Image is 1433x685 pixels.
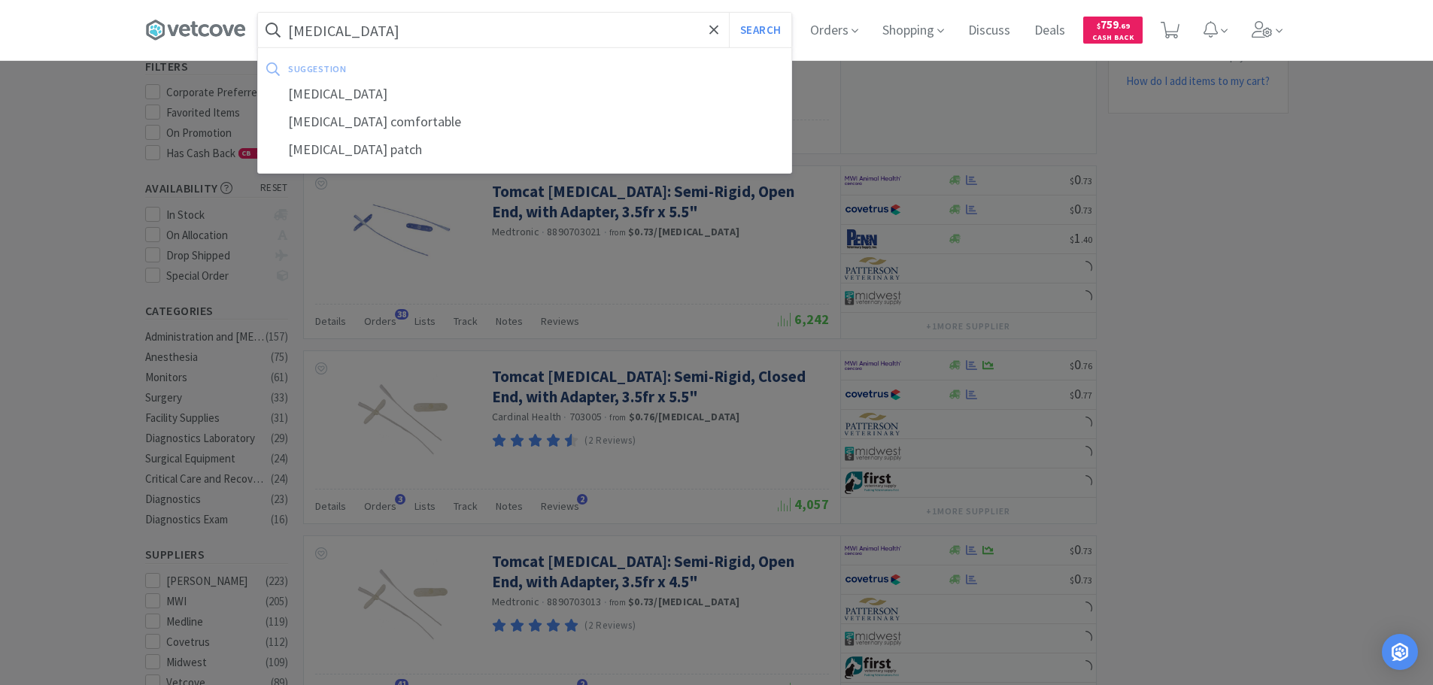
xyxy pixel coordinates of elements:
[1382,634,1418,670] div: Open Intercom Messenger
[258,80,791,108] div: [MEDICAL_DATA]
[1083,10,1143,50] a: $759.69Cash Back
[288,57,564,80] div: suggestion
[729,13,791,47] button: Search
[1097,21,1101,31] span: $
[1028,24,1071,38] a: Deals
[1119,21,1130,31] span: . 69
[1092,34,1134,44] span: Cash Back
[258,108,791,136] div: [MEDICAL_DATA] comfortable
[258,136,791,164] div: [MEDICAL_DATA] patch
[258,13,791,47] input: Search by item, sku, manufacturer, ingredient, size...
[962,24,1016,38] a: Discuss
[1097,17,1130,32] span: 759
